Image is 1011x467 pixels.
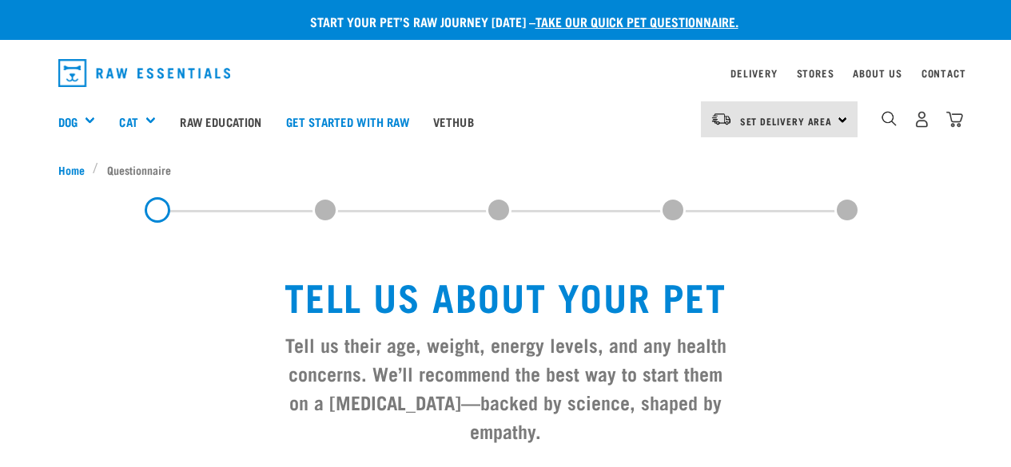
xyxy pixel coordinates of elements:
img: home-icon@2x.png [946,111,963,128]
a: Home [58,161,94,178]
a: Stores [797,70,834,76]
a: Delivery [730,70,777,76]
img: user.png [913,111,930,128]
img: Raw Essentials Logo [58,59,231,87]
span: Home [58,161,85,178]
a: Contact [921,70,966,76]
a: take our quick pet questionnaire. [535,18,738,25]
a: Cat [119,113,137,131]
img: home-icon-1@2x.png [882,111,897,126]
a: About Us [853,70,902,76]
a: Dog [58,113,78,131]
a: Vethub [421,89,486,153]
nav: dropdown navigation [46,53,966,93]
h3: Tell us their age, weight, energy levels, and any health concerns. We’ll recommend the best way t... [279,330,733,445]
img: van-moving.png [710,112,732,126]
a: Get started with Raw [274,89,421,153]
a: Raw Education [168,89,273,153]
nav: breadcrumbs [58,161,953,178]
h1: Tell us about your pet [279,274,733,317]
span: Set Delivery Area [740,118,833,124]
